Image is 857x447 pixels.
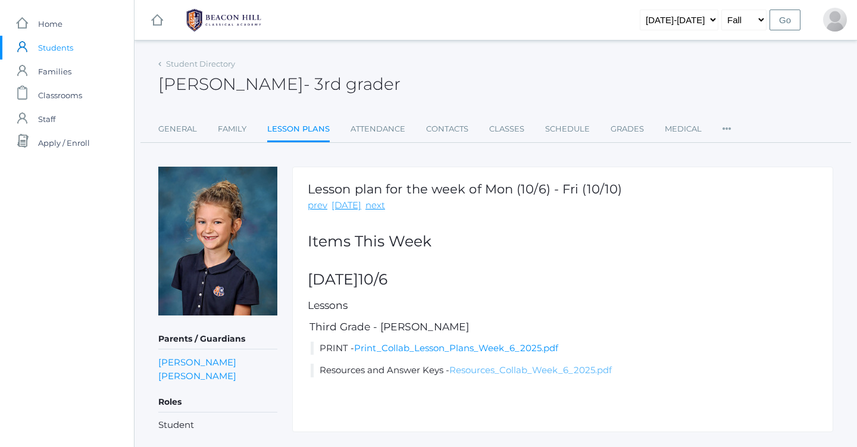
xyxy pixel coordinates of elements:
[158,117,197,141] a: General
[611,117,644,141] a: Grades
[354,342,558,354] a: Print_Collab_Lesson_Plans_Week_6_2025.pdf
[308,271,818,288] h2: [DATE]
[158,167,277,315] img: Idella Long
[770,10,800,30] input: Go
[308,321,818,333] h5: Third Grade - [PERSON_NAME]
[308,199,327,212] a: prev
[38,131,90,155] span: Apply / Enroll
[179,5,268,35] img: 1_BHCALogos-05.png
[331,199,361,212] a: [DATE]
[158,392,277,412] h5: Roles
[545,117,590,141] a: Schedule
[158,75,401,93] h2: [PERSON_NAME]
[38,36,73,60] span: Students
[308,233,818,250] h2: Items This Week
[426,117,468,141] a: Contacts
[158,418,277,432] li: Student
[449,364,612,376] a: Resources_Collab_Week_6_2025.pdf
[158,369,236,383] a: [PERSON_NAME]
[158,329,277,349] h5: Parents / Guardians
[38,60,71,83] span: Families
[665,117,702,141] a: Medical
[308,182,622,196] h1: Lesson plan for the week of Mon (10/6) - Fri (10/10)
[304,74,401,94] span: - 3rd grader
[311,364,818,377] li: Resources and Answer Keys -
[308,300,818,311] h5: Lessons
[267,117,330,143] a: Lesson Plans
[311,342,818,355] li: PRINT -
[166,59,235,68] a: Student Directory
[38,107,55,131] span: Staff
[38,12,62,36] span: Home
[218,117,246,141] a: Family
[365,199,385,212] a: next
[823,8,847,32] div: Stephen Long
[38,83,82,107] span: Classrooms
[489,117,524,141] a: Classes
[351,117,405,141] a: Attendance
[158,355,236,369] a: [PERSON_NAME]
[358,270,387,288] span: 10/6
